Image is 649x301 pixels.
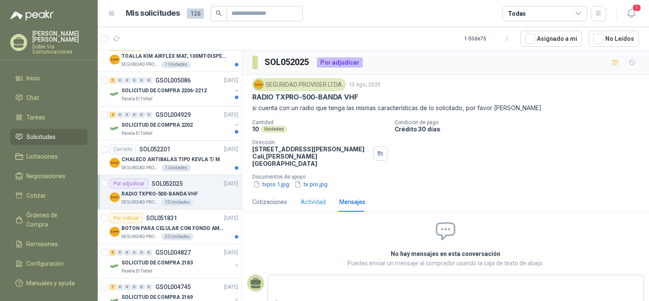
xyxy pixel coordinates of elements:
h3: SOL052025 [265,56,310,69]
span: 1 [632,4,641,12]
div: 1 [110,77,116,83]
div: 0 [117,77,123,83]
p: SOLICITUD DE COMPRA 2206-2212 [121,87,207,95]
img: Company Logo [254,80,263,89]
p: [DATE] [224,180,238,188]
div: 0 [146,250,152,256]
div: 0 [124,112,130,118]
p: Cantidad [252,119,388,125]
img: Company Logo [110,54,120,65]
img: Company Logo [110,123,120,133]
p: [DATE] [224,249,238,257]
div: 5 [110,250,116,256]
img: Logo peakr [10,10,54,20]
div: 2 [110,112,116,118]
p: RADIO TXPRO-500-BANDA VHF [252,93,358,102]
img: Company Logo [110,158,120,168]
a: Configuración [10,256,87,272]
a: Por adjudicarSOL052025[DATE] Company LogoRADIO TXPRO-500-BANDA VHFSEGURIDAD PROVISER LTDA10 Unidades [98,175,242,210]
p: SOL052025 [152,181,183,187]
div: 0 [138,284,145,290]
div: 0 [117,112,123,118]
div: 1 - 50 de 75 [464,32,514,45]
div: 0 [124,77,130,83]
div: 0 [124,250,130,256]
p: [DATE] [224,145,238,153]
p: [DATE] [224,214,238,222]
div: Cotizaciones [252,197,287,207]
p: si cuenta con un radio que tenga las mismas características de lo solicitado, por favor [PERSON_N... [252,103,639,113]
div: Mensajes [339,197,365,207]
div: 10 Unidades [161,199,193,206]
p: BOTON PARA CELULAR CON FONDO AMARILLO [121,224,227,233]
p: TOALLA KIM AIRFLEX MAT, 100MT-DISPENSADOR- caja x6 [121,52,227,60]
a: Por cotizarSOL053256[DATE] Company LogoTOALLA KIM AIRFLEX MAT, 100MT-DISPENSADOR- caja x6SEGURIDA... [98,37,242,72]
a: Negociaciones [10,168,87,184]
div: 0 [146,77,152,83]
button: No Leídos [589,31,639,47]
div: 20 Unidades [161,233,193,240]
span: Remisiones [26,239,58,249]
p: SOLICITUD DE COMPRA 2202 [121,121,193,129]
button: tx pro.jpg [293,180,328,189]
p: Dirección [252,139,370,145]
p: GSOL004745 [155,284,191,290]
span: Negociaciones [26,171,65,181]
span: Órdenes de Compra [26,210,79,229]
p: Panela El Trébol [121,268,152,275]
img: Company Logo [110,192,120,202]
a: Órdenes de Compra [10,207,87,233]
span: Inicio [26,74,40,83]
div: 0 [117,284,123,290]
a: 1 0 0 0 0 0 GSOL005086[DATE] Company LogoSOLICITUD DE COMPRA 2206-2212Panela El Trébol [110,75,240,102]
div: 0 [131,284,138,290]
h2: No hay mensajes en esta conversación [289,249,602,258]
a: Cotizar [10,187,87,204]
a: Licitaciones [10,148,87,165]
p: [STREET_ADDRESS][PERSON_NAME] Cali , [PERSON_NAME][GEOGRAPHIC_DATA] [252,145,370,167]
a: Por cotizarSOL051831[DATE] Company LogoBOTON PARA CELULAR CON FONDO AMARILLOSEGURIDAD PROVISER LT... [98,210,242,244]
p: [PERSON_NAME] [PERSON_NAME] [32,31,87,43]
img: Company Logo [110,227,120,237]
p: GSOL005086 [155,77,191,83]
span: Tareas [26,113,45,122]
p: SEGURIDAD PROVISER LTDA [121,199,160,206]
div: Actividad [301,197,326,207]
div: 0 [131,112,138,118]
button: 1 [624,6,639,21]
div: 0 [138,250,145,256]
a: Chat [10,90,87,106]
div: Cerrado [110,144,136,154]
div: Unidades [261,126,287,133]
a: 5 0 0 0 0 0 GSOL004827[DATE] Company LogoSOLICITUD DE COMPRA 2183Panela El Trébol [110,247,240,275]
div: Todas [508,9,526,18]
div: Por adjudicar [110,179,148,189]
p: Condición de pago [395,119,646,125]
div: 1 [110,284,116,290]
div: 0 [138,112,145,118]
p: SEGURIDAD PROVISER LTDA [121,165,160,171]
div: 0 [131,77,138,83]
a: Tareas [10,109,87,125]
p: Panela El Trébol [121,130,152,137]
p: [DATE] [224,111,238,119]
p: CHALECO ANTIBALAS TIPO KEVLA T/ M [121,156,220,164]
button: txpro 1.jpg [252,180,290,189]
div: 0 [131,250,138,256]
p: Doble Via Comunicaciones [32,44,87,54]
p: GSOL004827 [155,250,191,256]
span: Solicitudes [26,132,56,142]
span: Chat [26,93,39,102]
p: SEGURIDAD PROVISER LTDA [121,233,160,240]
a: Solicitudes [10,129,87,145]
button: Asignado a mi [520,31,582,47]
span: Cotizar [26,191,46,200]
p: [DATE] [224,77,238,85]
span: Configuración [26,259,64,268]
a: Manuales y ayuda [10,275,87,291]
a: CerradoSOL052201[DATE] Company LogoCHALECO ANTIBALAS TIPO KEVLA T/ MSEGURIDAD PROVISER LTDA1 Unid... [98,141,242,175]
p: Documentos de apoyo [252,174,646,180]
div: 1 Unidades [161,165,191,171]
a: 2 0 0 0 0 0 GSOL004929[DATE] Company LogoSOLICITUD DE COMPRA 2202Panela El Trébol [110,110,240,137]
div: 0 [146,284,152,290]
